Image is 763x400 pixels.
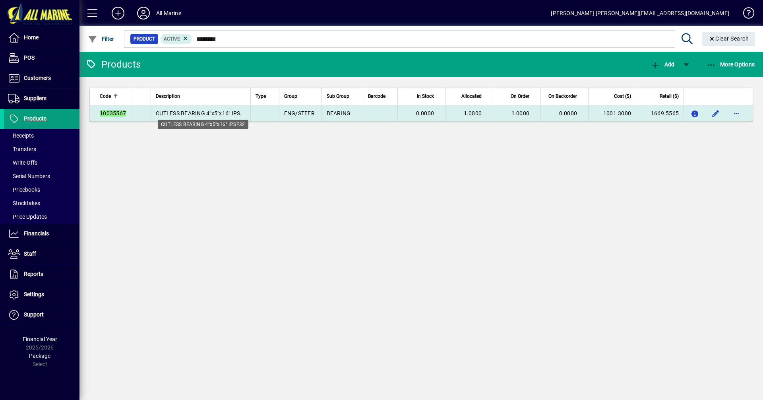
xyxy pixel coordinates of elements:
button: Profile [131,6,156,20]
div: Sub Group [327,92,358,101]
span: Receipts [8,132,34,139]
span: Staff [24,250,36,257]
span: BEARING [327,110,351,117]
span: Barcode [368,92,385,101]
span: More Options [707,61,755,68]
a: Support [4,305,79,325]
div: On Backorder [546,92,584,101]
span: ENG/STEER [284,110,315,117]
div: Description [156,92,246,101]
div: In Stock [403,92,441,101]
em: 10035567 [100,110,126,117]
span: Allocated [461,92,482,101]
button: More options [730,107,743,120]
a: Price Updates [4,210,79,223]
span: 1.0000 [511,110,530,117]
span: Description [156,92,180,101]
span: Products [24,115,46,122]
span: Customers [24,75,51,81]
a: Receipts [4,129,79,142]
span: Stocktakes [8,200,40,206]
a: Customers [4,68,79,88]
span: CUTLESS BEARING 4"x5"x16" IPSF32 [156,110,250,117]
span: Serial Numbers [8,173,50,179]
button: Add [105,6,131,20]
span: Retail ($) [660,92,679,101]
a: Serial Numbers [4,169,79,183]
span: 1.0000 [464,110,482,117]
button: Filter [86,32,116,46]
div: CUTLESS BEARING 4"x5"x16" IPSF32 [158,120,248,129]
a: Settings [4,285,79,305]
div: Barcode [368,92,393,101]
a: Stocktakes [4,196,79,210]
span: On Order [511,92,529,101]
button: Edit [709,107,722,120]
span: Code [100,92,111,101]
a: Knowledge Base [737,2,753,27]
span: Financial Year [23,336,57,342]
a: POS [4,48,79,68]
span: Support [24,311,44,318]
span: Add [651,61,674,68]
a: Transfers [4,142,79,156]
a: Pricebooks [4,183,79,196]
div: [PERSON_NAME] [PERSON_NAME][EMAIL_ADDRESS][DOMAIN_NAME] [551,7,729,19]
td: 1669.5565 [636,105,684,121]
span: Home [24,34,39,41]
span: Price Updates [8,214,47,220]
button: More Options [705,57,757,72]
div: Group [284,92,317,101]
a: Home [4,28,79,48]
span: Settings [24,291,44,297]
div: Code [100,92,126,101]
div: Type [256,92,274,101]
span: Write Offs [8,159,37,166]
span: In Stock [417,92,434,101]
a: Reports [4,264,79,284]
span: 0.0000 [559,110,577,117]
div: All Marine [156,7,181,19]
button: Clear [702,32,755,46]
span: Pricebooks [8,186,40,193]
span: Group [284,92,297,101]
td: 1001.3000 [588,105,636,121]
a: Staff [4,244,79,264]
button: Add [649,57,676,72]
span: POS [24,54,35,61]
span: Active [164,36,180,42]
span: Financials [24,230,49,237]
span: Product [134,35,155,43]
div: On Order [498,92,536,101]
span: Sub Group [327,92,349,101]
span: Suppliers [24,95,46,101]
span: On Backorder [548,92,577,101]
span: Transfers [8,146,36,152]
a: Write Offs [4,156,79,169]
a: Suppliers [4,89,79,109]
span: Type [256,92,266,101]
mat-chip: Activation Status: Active [161,34,192,44]
span: 0.0000 [416,110,434,117]
a: Financials [4,224,79,244]
span: Clear Search [709,35,749,42]
div: Allocated [450,92,489,101]
span: Reports [24,271,43,277]
span: Filter [88,36,114,42]
div: Products [85,58,141,71]
span: Package [29,353,50,359]
span: Cost ($) [614,92,631,101]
